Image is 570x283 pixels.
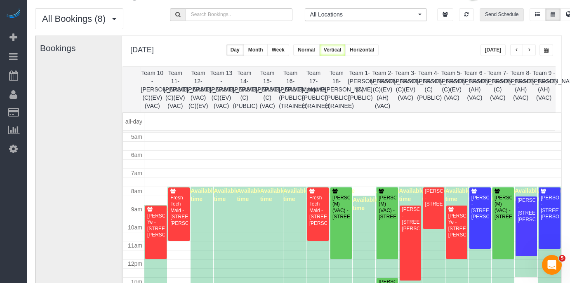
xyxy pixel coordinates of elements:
[131,206,142,213] span: 9am
[471,195,489,220] div: [PERSON_NAME] - [STREET_ADDRESS][PERSON_NAME]
[559,255,565,262] span: 5
[141,67,164,112] th: Team 10 - [PERSON_NAME] (C)(EV)(VAC)
[267,44,289,56] button: Week
[469,187,494,202] span: Available time
[309,195,327,227] div: Fresh Tech Maid - [STREET_ADDRESS][PERSON_NAME]
[399,187,424,202] span: Available time
[332,195,350,220] div: [PERSON_NAME] (M)(VAC) - [STREET_ADDRESS]
[306,187,332,202] span: Available time
[371,67,394,112] th: Team 2- [PERSON_NAME] (C)(EV)(AH)(VAC)
[167,187,193,202] span: Available time
[35,8,123,29] button: All Bookings (8)
[517,197,535,223] div: [PERSON_NAME] - [STREET_ADDRESS][PERSON_NAME]
[5,8,21,20] img: Automaid Logo
[353,196,378,211] span: Available time
[125,118,142,125] span: all-day
[164,67,187,112] th: Team 11- [PERSON_NAME] (C)(EV)(VAC)
[283,187,309,202] span: Available time
[492,187,517,202] span: Available time
[319,44,346,56] button: Vertical
[244,44,268,56] button: Month
[376,187,401,202] span: Available time
[131,188,142,194] span: 8am
[226,44,244,56] button: Day
[144,206,170,220] span: Available time
[147,213,165,239] div: [PERSON_NAME] Ye - [STREET_ADDRESS][PERSON_NAME]
[445,187,471,202] span: Available time
[131,170,142,176] span: 7am
[256,67,279,112] th: Team 15- [PERSON_NAME] (C) (VAC)
[131,133,142,140] span: 5am
[532,67,556,112] th: Team 9 - [PERSON_NAME] (AH) (VAC)
[237,187,262,202] span: Available time
[417,67,440,112] th: Team 4- [PERSON_NAME] (C)(PUBLIC)
[448,213,466,239] div: [PERSON_NAME] Ye - [STREET_ADDRESS][PERSON_NAME]
[214,187,239,202] span: Available time
[131,152,142,158] span: 6am
[330,187,355,202] span: Available time
[480,8,524,21] button: Send Schedule
[509,67,532,112] th: Team 8- [PERSON_NAME] (AH)(VAC)
[515,187,540,202] span: Available time
[480,44,506,56] button: [DATE]
[128,260,142,267] span: 12pm
[233,67,256,112] th: Team 14- [PERSON_NAME] (C) (PUBLIC)
[279,67,302,112] th: Team 16- [PERSON_NAME] (PUBLIC)(TRAINEE)
[302,67,325,112] th: Team 17- Marquise (PUBLIC) (TRAINEE)
[170,195,188,227] div: Fresh Tech Maid - [STREET_ADDRESS][PERSON_NAME]
[130,44,154,54] h2: [DATE]
[293,44,319,56] button: Normal
[422,187,448,202] span: Available time
[310,10,417,19] span: All Locations
[42,14,110,24] span: All Bookings (8)
[494,195,512,220] div: [PERSON_NAME] (M)(VAC) - [STREET_ADDRESS]
[538,187,563,202] span: Available time
[463,67,486,112] th: Team 6 - [PERSON_NAME] (AH)(VAC)
[305,8,427,21] button: All Locations
[540,195,558,220] div: [PERSON_NAME] - [STREET_ADDRESS][PERSON_NAME]
[186,8,292,21] input: Search Bookings..
[128,224,142,231] span: 10am
[401,206,419,232] div: [PERSON_NAME] - [STREET_ADDRESS][PERSON_NAME]
[394,67,417,112] th: Team 3- [PERSON_NAME] (C)(EV)(VAC)
[128,242,142,249] span: 11am
[440,67,463,112] th: Team 5- [PERSON_NAME] (C)(EV)(VAC)
[260,187,285,202] span: Available time
[542,255,562,275] iframe: Intercom live chat
[210,67,233,112] th: Team 13 - [PERSON_NAME] (C)(EV)(VAC)
[40,43,124,53] h3: Bookings
[345,44,379,56] button: Horizontal
[191,187,216,202] span: Available time
[348,67,371,112] th: Team 1- [PERSON_NAME] (C)(PUBLIC)
[187,67,210,112] th: Team 12- [PERSON_NAME] (VAC)(C)(EV)
[325,67,348,112] th: Team 18- [PERSON_NAME] (PUBLIC) (TRAINEE)
[425,188,443,207] div: [PERSON_NAME] - [STREET_ADDRESS]
[378,195,396,220] div: [PERSON_NAME] (M)(VAC) - [STREET_ADDRESS]
[486,67,509,112] th: Team 7- [PERSON_NAME] (C) (VAC)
